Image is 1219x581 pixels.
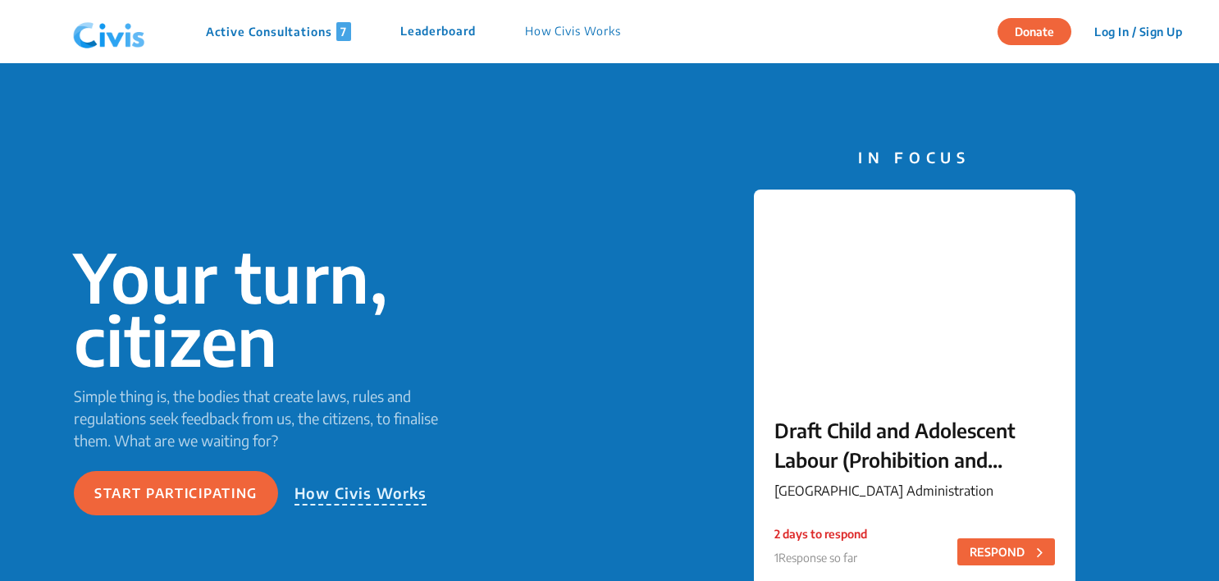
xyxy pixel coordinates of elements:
[74,245,449,372] p: Your turn, citizen
[754,146,1075,168] p: IN FOCUS
[294,482,427,506] p: How Civis Works
[998,22,1084,39] a: Donate
[74,385,449,451] p: Simple thing is, the bodies that create laws, rules and regulations seek feedback from us, the ci...
[774,415,1055,474] p: Draft Child and Adolescent Labour (Prohibition and Regulation) Chandigarh Rules, 2025
[1084,19,1193,44] button: Log In / Sign Up
[336,22,351,41] span: 7
[525,22,621,41] p: How Civis Works
[774,549,867,566] p: 1
[74,471,278,515] button: Start participating
[774,481,1055,501] p: [GEOGRAPHIC_DATA] Administration
[774,525,867,542] p: 2 days to respond
[400,22,476,41] p: Leaderboard
[206,22,351,41] p: Active Consultations
[778,551,857,565] span: Response so far
[998,18,1071,45] button: Donate
[957,538,1055,565] button: RESPOND
[66,7,152,57] img: navlogo.png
